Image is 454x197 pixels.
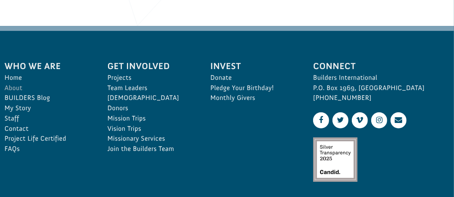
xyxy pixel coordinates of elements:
span: Invest [211,59,295,73]
a: My Story [5,103,89,114]
a: Staff [5,114,89,124]
strong: [GEOGRAPHIC_DATA]: 700 Cities Training Center [19,25,131,31]
a: About [5,83,89,93]
a: BUILDERS Blog [5,93,89,103]
a: Contact Us [391,112,407,128]
button: Donate [117,16,153,31]
a: Vimeo [352,112,368,128]
a: Missionary Services [108,134,192,144]
a: Twitter [332,112,349,128]
a: Pledge Your Birthday! [211,83,295,93]
a: Facebook [313,112,329,128]
a: Donors [108,103,192,114]
div: to [15,25,113,31]
a: [DEMOGRAPHIC_DATA] [108,93,192,103]
div: [PERSON_NAME] donated $25 [15,8,113,25]
a: Vision Trips [108,124,192,134]
a: Monthly Givers [211,93,295,103]
a: Team Leaders [108,83,192,93]
a: Projects [108,73,192,83]
a: Contact [5,124,89,134]
img: emoji thumbsUp [15,17,21,24]
a: Donate [211,73,295,83]
img: Silver Transparency Rating for 2025 by Candid [313,137,358,182]
a: Join the Builders Team [108,144,192,154]
span: [GEOGRAPHIC_DATA] , [GEOGRAPHIC_DATA] [22,33,113,39]
a: Project Life Certified [5,134,89,144]
p: Builders International P.O. Box 1969, [GEOGRAPHIC_DATA] [PHONE_NUMBER] [313,73,449,103]
a: Mission Trips [108,114,192,124]
span: Connect [313,59,449,73]
span: Get Involved [108,59,192,73]
a: Home [5,73,89,83]
a: Instagram [371,112,387,128]
a: FAQs [5,144,89,154]
span: Who We Are [5,59,89,73]
img: US.png [15,33,21,39]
